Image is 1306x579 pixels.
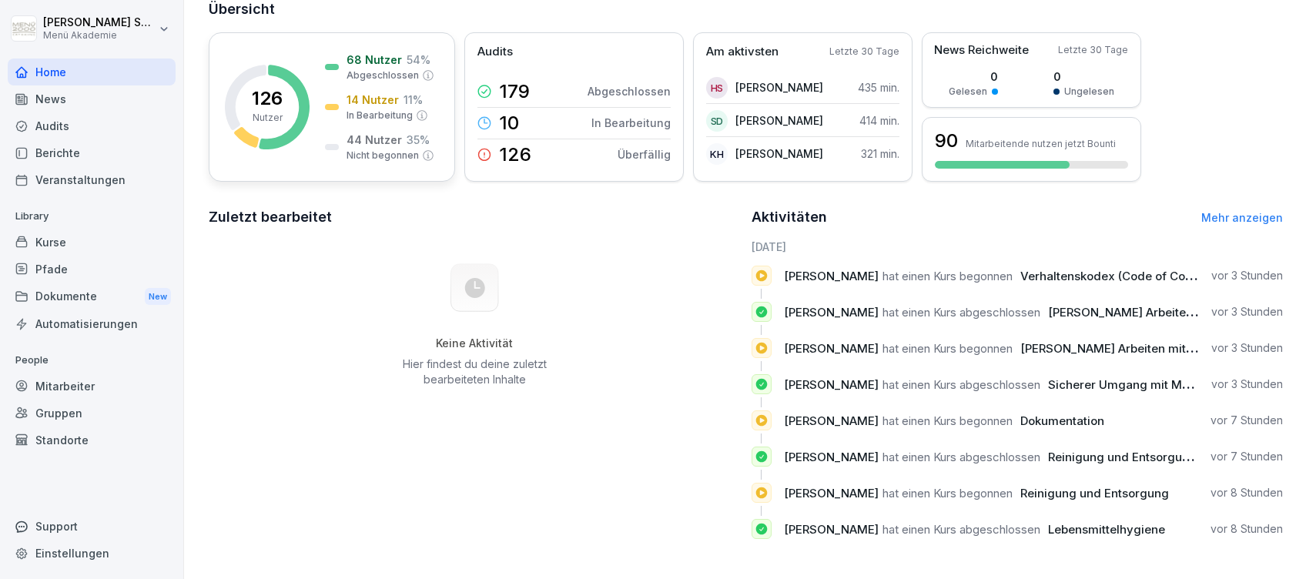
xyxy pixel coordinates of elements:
[499,146,531,164] p: 126
[882,341,1013,356] span: hat einen Kurs begonnen
[347,52,402,68] p: 68 Nutzer
[1211,340,1283,356] p: vor 3 Stunden
[8,427,176,453] a: Standorte
[966,138,1116,149] p: Mitarbeitende nutzen jetzt Bounti
[829,45,899,59] p: Letzte 30 Tage
[8,540,176,567] div: Einstellungen
[882,305,1040,320] span: hat einen Kurs abgeschlossen
[735,146,823,162] p: [PERSON_NAME]
[1020,413,1104,428] span: Dokumentation
[735,112,823,129] p: [PERSON_NAME]
[858,79,899,95] p: 435 min.
[784,522,879,537] span: [PERSON_NAME]
[882,377,1040,392] span: hat einen Kurs abgeschlossen
[8,513,176,540] div: Support
[784,377,879,392] span: [PERSON_NAME]
[882,450,1040,464] span: hat einen Kurs abgeschlossen
[882,413,1013,428] span: hat einen Kurs begonnen
[347,69,419,82] p: Abgeschlossen
[882,269,1013,283] span: hat einen Kurs begonnen
[1211,413,1283,428] p: vor 7 Stunden
[859,112,899,129] p: 414 min.
[1020,486,1169,500] span: Reinigung und Entsorgung
[407,52,430,68] p: 54 %
[8,400,176,427] a: Gruppen
[8,373,176,400] a: Mitarbeiter
[588,83,671,99] p: Abgeschlossen
[1211,485,1283,500] p: vor 8 Stunden
[8,59,176,85] a: Home
[499,114,519,132] p: 10
[1020,341,1291,356] span: [PERSON_NAME] Arbeiten mit Leitern und Tritten
[706,110,728,132] div: SD
[752,239,1284,255] h6: [DATE]
[1048,450,1197,464] span: Reinigung und Entsorgung
[784,413,879,428] span: [PERSON_NAME]
[752,206,827,228] h2: Aktivitäten
[499,82,530,101] p: 179
[347,92,399,108] p: 14 Nutzer
[591,115,671,131] p: In Bearbeitung
[949,85,987,99] p: Gelesen
[1020,269,1289,283] span: Verhaltenskodex (Code of Conduct) Menü 2000
[1048,377,1278,392] span: Sicherer Umgang mit Messern in Küchen
[397,356,552,387] p: Hier findest du deine zuletzt bearbeiteten Inhalte
[477,43,513,61] p: Audits
[706,43,779,61] p: Am aktivsten
[1211,377,1283,392] p: vor 3 Stunden
[347,109,413,122] p: In Bearbeitung
[404,92,423,108] p: 11 %
[8,166,176,193] a: Veranstaltungen
[706,77,728,99] div: HS
[735,79,823,95] p: [PERSON_NAME]
[1211,521,1283,537] p: vor 8 Stunden
[1064,85,1114,99] p: Ungelesen
[8,310,176,337] a: Automatisierungen
[882,486,1013,500] span: hat einen Kurs begonnen
[43,30,156,41] p: Menü Akademie
[618,146,671,162] p: Überfällig
[882,522,1040,537] span: hat einen Kurs abgeschlossen
[8,283,176,311] div: Dokumente
[784,305,879,320] span: [PERSON_NAME]
[1053,69,1114,85] p: 0
[253,111,283,125] p: Nutzer
[784,486,879,500] span: [PERSON_NAME]
[8,348,176,373] p: People
[784,450,879,464] span: [PERSON_NAME]
[8,256,176,283] a: Pfade
[1058,43,1128,57] p: Letzte 30 Tage
[145,288,171,306] div: New
[1211,268,1283,283] p: vor 3 Stunden
[1201,211,1283,224] a: Mehr anzeigen
[43,16,156,29] p: [PERSON_NAME] Schülzke
[347,132,402,148] p: 44 Nutzer
[347,149,419,162] p: Nicht begonnen
[1048,522,1165,537] span: Lebensmittelhygiene
[252,89,283,108] p: 126
[861,146,899,162] p: 321 min.
[1211,304,1283,320] p: vor 3 Stunden
[8,112,176,139] a: Audits
[8,229,176,256] a: Kurse
[935,128,958,154] h3: 90
[397,336,552,350] h5: Keine Aktivität
[8,139,176,166] a: Berichte
[8,85,176,112] a: News
[949,69,998,85] p: 0
[8,204,176,229] p: Library
[1211,449,1283,464] p: vor 7 Stunden
[934,42,1029,59] p: News Reichweite
[784,269,879,283] span: [PERSON_NAME]
[784,341,879,356] span: [PERSON_NAME]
